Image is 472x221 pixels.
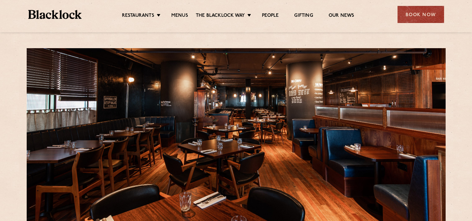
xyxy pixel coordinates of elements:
div: Book Now [398,6,444,23]
a: Our News [329,13,354,20]
a: The Blacklock Way [196,13,245,20]
a: Menus [171,13,188,20]
a: People [262,13,279,20]
a: Restaurants [122,13,154,20]
a: Gifting [294,13,313,20]
img: BL_Textured_Logo-footer-cropped.svg [28,10,82,19]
